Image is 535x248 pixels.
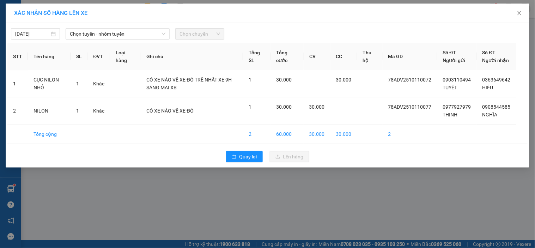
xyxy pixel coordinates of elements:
span: 0363649642 [482,77,511,83]
div: VP Đắk Ơ [55,6,103,23]
div: 60.000 [54,46,104,55]
span: CC : [54,47,64,55]
th: STT [7,43,28,70]
span: Chọn chuyến [180,29,220,39]
div: THÀNH ĐẠT [55,23,103,31]
td: 30.000 [304,125,330,144]
span: THINH [443,112,458,117]
th: Loại hàng [110,43,141,70]
td: Khác [87,70,110,97]
span: 30.000 [309,104,325,110]
span: Quay lại [239,153,257,161]
td: 2 [7,97,28,125]
span: CÓ XE NÀO VỀ XE ĐÓ TRỄ NHẤT XE 9H SÁNG MAI XB [147,77,232,90]
span: down [162,32,166,36]
th: CC [330,43,357,70]
td: 2 [243,125,270,144]
td: 30.000 [330,125,357,144]
th: ĐVT [87,43,110,70]
div: VP Quận 5 [6,6,50,23]
span: 30.000 [276,104,292,110]
span: NGHĨA [482,112,498,117]
th: Tên hàng [28,43,71,70]
span: Gửi: [6,7,17,14]
button: rollbackQuay lại [226,151,263,162]
span: 30.000 [336,77,352,83]
td: 1 [7,70,28,97]
td: CỤC NILON NHỎ [28,70,71,97]
span: 78ADV2510110072 [388,77,432,83]
span: CÓ XE NÀO VỀ XE ĐÓ [147,108,194,114]
span: 30.000 [276,77,292,83]
td: 2 [383,125,437,144]
span: XÁC NHẬN SỐ HÀNG LÊN XE [14,10,87,16]
span: Số ĐT [443,50,456,55]
button: uploadLên hàng [270,151,309,162]
td: NILON [28,97,71,125]
th: Tổng SL [243,43,270,70]
td: 60.000 [271,125,304,144]
th: SL [71,43,87,70]
th: Thu hộ [357,43,383,70]
td: Khác [87,97,110,125]
span: 0903110494 [443,77,471,83]
span: Người gửi [443,58,466,63]
span: Số ĐT [482,50,496,55]
span: 1 [249,104,251,110]
span: close [517,10,522,16]
th: Mã GD [383,43,437,70]
span: 1 [76,108,79,114]
span: rollback [232,154,237,160]
span: Nhận: [55,7,72,14]
span: 1 [76,81,79,86]
th: CR [304,43,330,70]
th: Ghi chú [141,43,243,70]
th: Tổng cước [271,43,304,70]
div: ĐẬM [6,23,50,31]
span: TUYẾT [443,85,457,90]
span: HIẾU [482,85,493,90]
span: Người nhận [482,58,509,63]
span: 78ADV2510110077 [388,104,432,110]
span: 1 [249,77,251,83]
td: Tổng cộng [28,125,71,144]
span: 0908544585 [482,104,511,110]
span: Chọn tuyến - nhóm tuyến [70,29,165,39]
span: 0977927979 [443,104,471,110]
input: 11/10/2025 [15,30,49,38]
button: Close [510,4,529,23]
